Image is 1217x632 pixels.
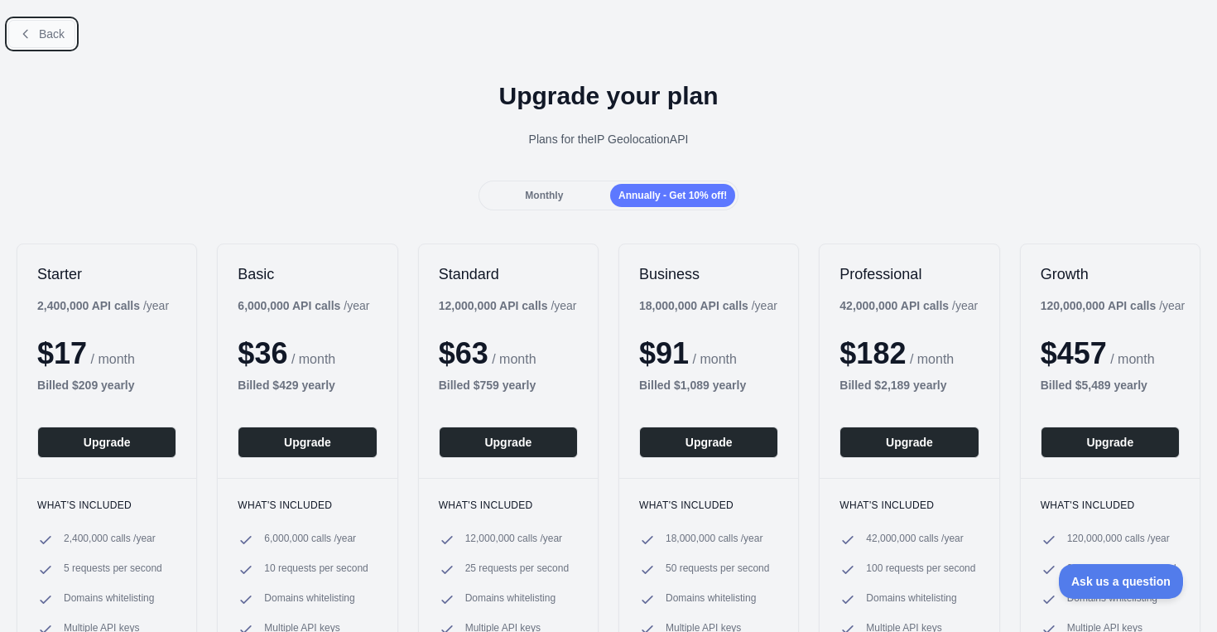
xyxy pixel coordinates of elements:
[439,299,548,312] b: 12,000,000 API calls
[639,336,689,370] span: $ 91
[639,299,748,312] b: 18,000,000 API calls
[839,336,906,370] span: $ 182
[1059,564,1184,599] iframe: Toggle Customer Support
[439,297,577,314] div: / year
[1041,297,1186,314] div: / year
[839,297,978,314] div: / year
[639,297,777,314] div: / year
[1041,299,1157,312] b: 120,000,000 API calls
[839,264,979,284] h2: Professional
[439,336,488,370] span: $ 63
[1041,264,1180,284] h2: Growth
[639,264,778,284] h2: Business
[439,264,578,284] h2: Standard
[1041,336,1107,370] span: $ 457
[839,299,949,312] b: 42,000,000 API calls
